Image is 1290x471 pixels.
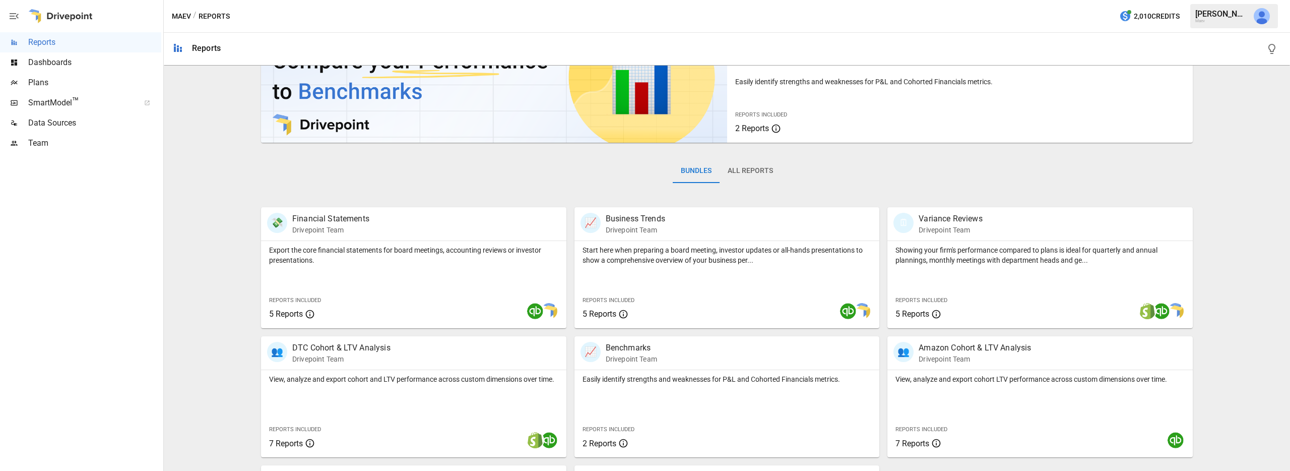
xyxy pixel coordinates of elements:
span: Data Sources [28,117,161,129]
span: Reports Included [269,426,321,433]
span: Dashboards [28,56,161,69]
span: Plans [28,77,161,89]
div: [PERSON_NAME] [1195,9,1248,19]
span: SmartModel [28,97,133,109]
button: 2,010Credits [1115,7,1184,26]
button: Eric Powlick [1248,2,1276,30]
p: Drivepoint Team [292,225,369,235]
div: 👥 [267,342,287,362]
span: Reports Included [583,426,634,433]
div: / [193,10,197,23]
img: quickbooks [541,432,557,448]
span: Reports Included [735,111,787,118]
button: Maev [172,10,191,23]
p: Business Trends [606,213,665,225]
span: 5 Reports [583,309,616,319]
div: 💸 [267,213,287,233]
p: Easily identify strengths and weaknesses for P&L and Cohorted Financials metrics. [735,77,1185,87]
span: 2 Reports [583,439,616,448]
p: View, analyze and export cohort LTV performance across custom dimensions over time. [895,374,1185,384]
p: Easily identify strengths and weaknesses for P&L and Cohorted Financials metrics. [583,374,872,384]
span: Reports Included [269,297,321,304]
span: 2,010 Credits [1134,10,1180,23]
div: 📈 [580,213,601,233]
span: 2 Reports [735,124,769,133]
img: quickbooks [527,303,543,319]
div: 👥 [893,342,914,362]
button: Bundles [673,159,720,183]
p: DTC Cohort & LTV Analysis [292,342,391,354]
img: quickbooks [840,303,856,319]
p: Financial Statements [292,213,369,225]
span: 5 Reports [269,309,303,319]
div: 🗓 [893,213,914,233]
p: Showing your firm's performance compared to plans is ideal for quarterly and annual plannings, mo... [895,245,1185,265]
img: video thumbnail [261,12,727,143]
img: smart model [541,303,557,319]
p: Drivepoint Team [606,225,665,235]
p: Drivepoint Team [292,354,391,364]
img: smart model [854,303,870,319]
span: Reports Included [895,297,947,304]
span: Reports Included [583,297,634,304]
p: Variance Reviews [919,213,982,225]
div: 📈 [580,342,601,362]
img: Eric Powlick [1254,8,1270,24]
span: Reports [28,36,161,48]
img: shopify [527,432,543,448]
p: Benchmarks [606,342,657,354]
img: quickbooks [1153,303,1170,319]
img: shopify [1139,303,1155,319]
button: All Reports [720,159,781,183]
p: Drivepoint Team [919,225,982,235]
p: Drivepoint Team [919,354,1031,364]
div: Maev [1195,19,1248,23]
p: Export the core financial statements for board meetings, accounting reviews or investor presentat... [269,245,558,265]
img: quickbooks [1168,432,1184,448]
span: ™ [72,95,79,108]
p: View, analyze and export cohort and LTV performance across custom dimensions over time. [269,374,558,384]
span: 7 Reports [895,439,929,448]
span: Reports Included [895,426,947,433]
img: smart model [1168,303,1184,319]
p: Start here when preparing a board meeting, investor updates or all-hands presentations to show a ... [583,245,872,265]
span: Team [28,137,161,149]
span: 7 Reports [269,439,303,448]
p: Drivepoint Team [606,354,657,364]
p: Amazon Cohort & LTV Analysis [919,342,1031,354]
div: Reports [192,43,221,53]
span: 5 Reports [895,309,929,319]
